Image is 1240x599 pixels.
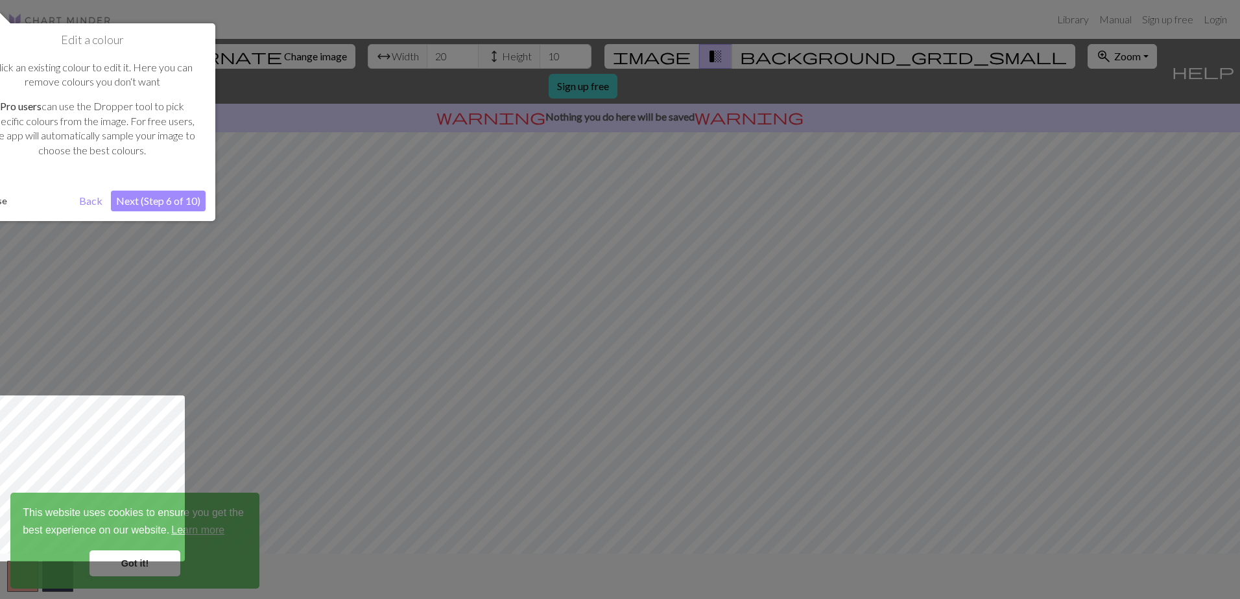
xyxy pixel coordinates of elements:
button: Back [74,191,108,211]
button: Next (Step 6 of 10) [111,191,206,211]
